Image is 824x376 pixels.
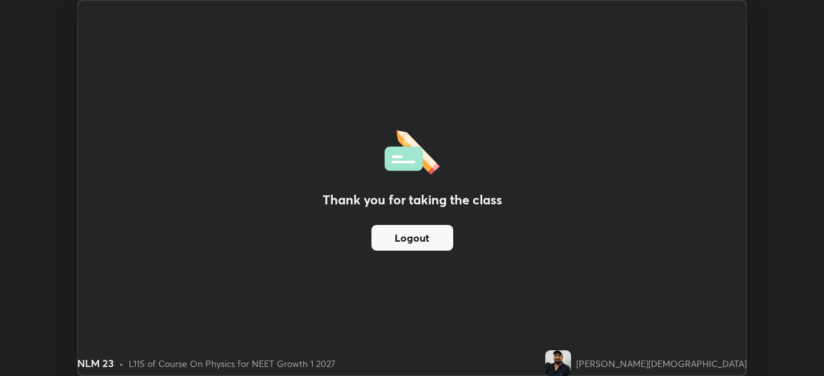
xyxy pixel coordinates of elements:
img: offlineFeedback.1438e8b3.svg [384,126,440,175]
img: 1899b2883f274fe6831501f89e15059c.jpg [545,350,571,376]
div: • [119,357,124,370]
div: [PERSON_NAME][DEMOGRAPHIC_DATA] [576,357,747,370]
div: NLM 23 [77,355,114,371]
div: L115 of Course On Physics for NEET Growth 1 2027 [129,357,335,370]
button: Logout [371,225,453,251]
h2: Thank you for taking the class [323,190,502,210]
